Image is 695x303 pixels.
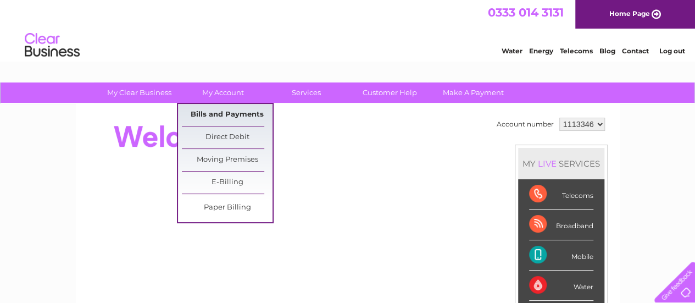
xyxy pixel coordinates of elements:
a: Services [261,82,352,103]
a: E-Billing [182,172,273,194]
a: Contact [622,47,649,55]
img: logo.png [24,29,80,62]
a: Water [502,47,522,55]
a: Direct Debit [182,126,273,148]
div: Mobile [529,240,593,271]
a: Telecoms [560,47,593,55]
a: My Clear Business [94,82,185,103]
td: Account number [494,115,557,134]
div: LIVE [536,158,559,169]
a: Make A Payment [428,82,519,103]
div: MY SERVICES [518,148,604,179]
div: Telecoms [529,179,593,210]
a: Blog [599,47,615,55]
a: Bills and Payments [182,104,273,126]
div: Water [529,271,593,301]
a: Customer Help [344,82,435,103]
div: Clear Business is a trading name of Verastar Limited (registered in [GEOGRAPHIC_DATA] No. 3667643... [88,6,608,53]
a: Paper Billing [182,197,273,219]
div: Broadband [529,210,593,240]
a: My Account [177,82,268,103]
a: Log out [659,47,685,55]
a: Energy [529,47,553,55]
a: Moving Premises [182,149,273,171]
a: 0333 014 3131 [488,5,564,19]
